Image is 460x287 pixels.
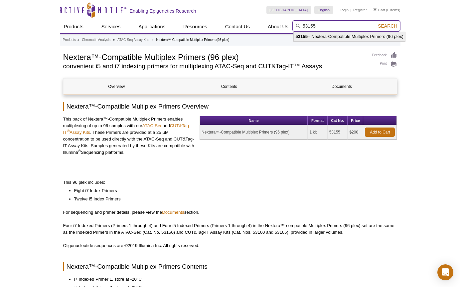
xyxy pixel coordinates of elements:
[176,79,282,95] a: Contents
[295,34,308,39] strong: 53155
[221,20,254,33] a: Contact Us
[64,79,170,95] a: Overview
[266,6,311,14] a: [GEOGRAPHIC_DATA]
[378,23,397,29] span: Search
[348,116,363,125] th: Price
[63,63,366,69] h2: convenient i5 and i7 indexing primers for multiplexing ATAC-Seq and CUT&Tag-IT™ Assays
[63,52,366,62] h1: Nextera™-Compatible Multiplex Primers (96 plex)
[365,128,395,137] a: Add to Cart
[264,20,292,33] a: About Us
[292,20,400,32] input: Keyword, Cat. No.
[200,116,308,125] th: Name
[63,116,195,156] p: This pack of Nextera™-Compatible Multiplex Primers enables multiplexing of up to 96 samples with ...
[63,242,397,249] p: Oligonucleotide sequences are ©2019 Illumina Inc. All rights reserved.
[156,38,229,42] li: Nextera™-Compatible Multiplex Primers (96 plex)
[142,123,163,128] a: ATAC-Seq
[328,116,348,125] th: Cat No.
[63,102,397,111] h2: Nextera™-Compatible Multiplex Primers Overview
[294,32,405,41] li: – Nextera-Compatible Multiplex Primers (96 plex)
[78,149,81,153] sup: ®
[63,179,397,186] p: This 96 plex includes:
[74,187,390,194] li: Eight i7 Index Primers
[67,129,70,133] sup: ®
[74,276,390,283] li: i7 Indexed Primer 1, store at -20°C
[374,8,377,11] img: Your Cart
[63,37,76,43] a: Products
[152,38,154,42] li: »
[308,125,327,140] td: 1 kit
[372,52,397,59] a: Feedback
[289,79,395,95] a: Documents
[63,209,397,216] p: For sequencing and primer details, please view the section.
[130,8,196,14] h2: Enabling Epigenetics Research
[74,196,390,202] li: Twelve i5 Index Primers
[351,6,352,14] li: |
[117,37,149,43] a: ATAC-Seq Assay Kits
[60,20,87,33] a: Products
[97,20,125,33] a: Services
[63,222,397,236] p: Four i7 Indexed Primers (Primers 1 through 4) and Four i5 Indexed Primers (Primers 1 through 4) i...
[162,210,184,215] a: Documents
[308,116,327,125] th: Format
[372,61,397,68] a: Print
[353,8,367,12] a: Register
[374,6,400,14] li: (0 items)
[82,37,110,43] a: Chromatin Analysis
[200,125,308,140] td: Nextera™-Compatible Multiplex Primers (96 plex)
[376,23,399,29] button: Search
[328,125,348,140] td: 53155
[348,125,363,140] td: $200
[437,264,453,280] div: Open Intercom Messenger
[134,20,169,33] a: Applications
[63,262,397,271] h2: Nextera™-Compatible Multiplex Primers Contents
[374,8,385,12] a: Cart
[179,20,211,33] a: Resources
[77,38,79,42] li: »
[340,8,349,12] a: Login
[113,38,115,42] li: »
[314,6,333,14] a: English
